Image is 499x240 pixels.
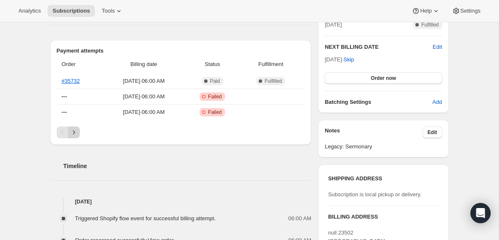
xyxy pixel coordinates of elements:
button: Tools [97,5,128,17]
span: Tools [102,8,115,14]
span: Fulfilled [265,78,282,84]
h2: Timeline [63,162,312,170]
span: Settings [460,8,481,14]
span: Subscriptions [53,8,90,14]
span: Triggered Shopify flow event for successful billing attempt. [75,215,216,222]
span: --- [62,109,67,115]
h2: Payment attempts [57,47,305,55]
button: Edit [433,43,442,51]
span: Status [188,60,237,69]
h3: SHIPPING ADDRESS [328,174,439,183]
h2: NEXT BILLING DATE [325,43,433,51]
button: Edit [423,127,442,138]
button: Skip [339,53,359,66]
span: Paid [210,78,220,84]
span: Order now [371,75,396,82]
div: Open Intercom Messenger [470,203,491,223]
span: Edit [428,129,437,136]
span: Add [432,98,442,106]
button: Add [427,95,447,109]
button: Help [407,5,445,17]
nav: Pagination [57,127,305,138]
button: Settings [447,5,486,17]
span: Failed [208,109,222,116]
h3: Notes [325,127,423,138]
span: Billing date [105,60,183,69]
span: [DATE] · 06:00 AM [105,77,183,85]
h4: [DATE] [50,198,312,206]
span: 06:00 AM [288,214,311,223]
button: Next [68,127,80,138]
span: Help [420,8,431,14]
button: Analytics [13,5,46,17]
span: Subscription is local pickup or delivery. [328,191,421,198]
span: Fulfillment [242,60,299,69]
a: #35732 [62,78,80,84]
button: Subscriptions [47,5,95,17]
span: Fulfilled [421,21,439,28]
th: Order [57,55,102,74]
span: Skip [344,55,354,64]
h3: BILLING ADDRESS [328,213,439,221]
span: --- [62,93,67,100]
span: [DATE] [325,21,342,29]
span: [DATE] · 06:00 AM [105,108,183,116]
button: Order now [325,72,442,84]
span: [DATE] · 06:00 AM [105,92,183,101]
span: Analytics [18,8,41,14]
span: [DATE] · [325,56,354,63]
span: Failed [208,93,222,100]
span: Legacy: Sermonary [325,142,442,151]
h6: Batching Settings [325,98,432,106]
